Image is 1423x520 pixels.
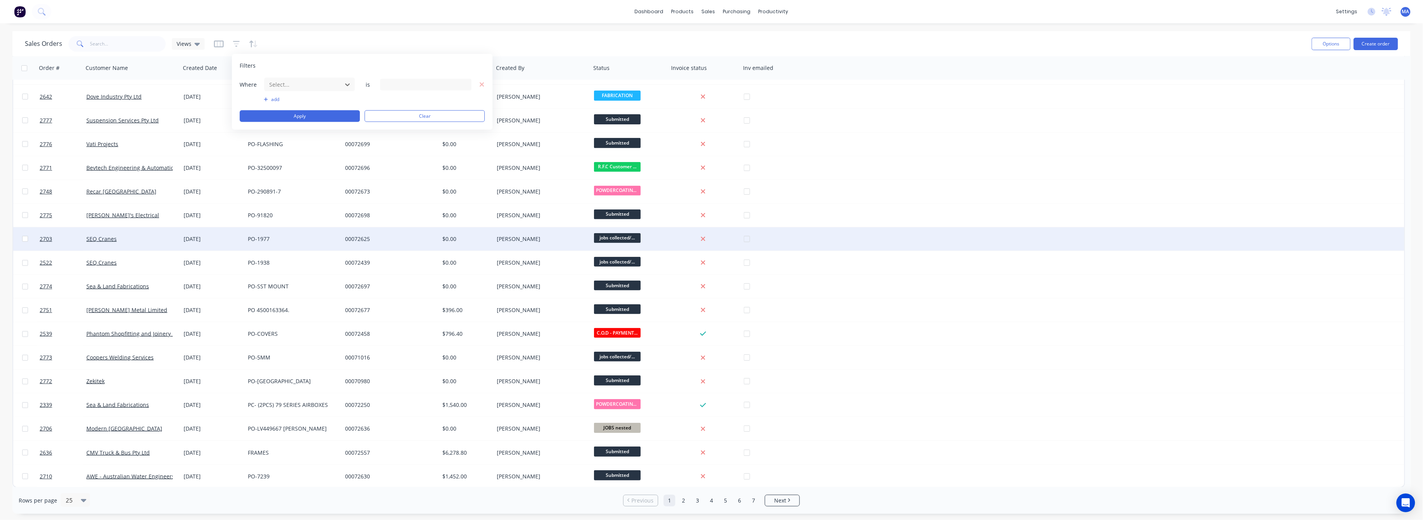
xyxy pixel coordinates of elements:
[442,306,488,314] div: $396.00
[594,447,641,456] span: Submitted
[345,140,431,148] div: 00072699
[496,64,524,72] div: Created By
[184,211,242,219] div: [DATE]
[442,235,488,243] div: $0.00
[720,495,731,506] a: Page 5
[86,64,128,72] div: Customer Name
[248,259,334,267] div: PO-1938
[594,423,641,433] span: JOBS nested
[594,186,641,195] span: POWDERCOATING/S...
[678,495,689,506] a: Page 2
[706,495,717,506] a: Page 4
[594,281,641,290] span: Submitted
[442,140,488,148] div: $0.00
[248,235,334,243] div: PO-1977
[594,328,641,338] span: C.O.D - PAYMENT...
[40,377,52,385] span: 2772
[593,64,610,72] div: Status
[40,275,86,298] a: 2774
[40,298,86,322] a: 2751
[594,470,641,480] span: Submitted
[40,401,52,409] span: 2339
[184,330,242,338] div: [DATE]
[184,117,242,124] div: [DATE]
[497,330,583,338] div: [PERSON_NAME]
[594,114,641,124] span: Submitted
[664,495,675,506] a: Page 1 is your current page
[594,91,641,100] span: FABRICATION
[184,449,242,457] div: [DATE]
[86,283,149,290] a: Sea & Land Fabrications
[497,306,583,314] div: [PERSON_NAME]
[39,64,60,72] div: Order #
[184,425,242,433] div: [DATE]
[497,354,583,361] div: [PERSON_NAME]
[40,211,52,219] span: 2775
[240,110,360,122] button: Apply
[442,259,488,267] div: $0.00
[345,188,431,195] div: 00072673
[40,204,86,227] a: 2775
[734,495,745,506] a: Page 6
[86,211,159,219] a: [PERSON_NAME]'s Electrical
[497,425,583,433] div: [PERSON_NAME]
[442,211,488,219] div: $0.00
[184,354,242,361] div: [DATE]
[345,235,431,243] div: 00072625
[698,6,719,17] div: sales
[248,354,334,361] div: PO-5MM
[19,497,57,504] span: Rows per page
[40,259,52,267] span: 2522
[184,235,242,243] div: [DATE]
[1312,38,1351,50] button: Options
[743,64,773,72] div: Inv emailed
[497,188,583,195] div: [PERSON_NAME]
[40,306,52,314] span: 2751
[86,259,117,266] a: SEQ Cranes
[184,401,242,409] div: [DATE]
[184,306,242,314] div: [DATE]
[594,375,641,385] span: Submitted
[248,283,334,290] div: PO-SST MOUNT
[248,377,334,385] div: PO-[GEOGRAPHIC_DATA]
[86,235,117,243] a: SEQ Cranes
[497,377,583,385] div: [PERSON_NAME]
[442,425,488,433] div: $0.00
[248,211,334,219] div: PO-91820
[40,93,52,101] span: 2642
[497,283,583,290] div: [PERSON_NAME]
[248,425,334,433] div: PO-LV449667 [PERSON_NAME]
[748,495,759,506] a: Page 7
[184,93,242,101] div: [DATE]
[40,449,52,457] span: 2636
[1332,6,1362,17] div: settings
[40,251,86,274] a: 2522
[86,401,149,408] a: Sea & Land Fabrications
[183,64,217,72] div: Created Date
[442,283,488,290] div: $0.00
[442,354,488,361] div: $0.00
[184,283,242,290] div: [DATE]
[40,354,52,361] span: 2773
[86,449,150,456] a: CMV Truck & Bus Pty Ltd
[345,306,431,314] div: 00072677
[594,162,641,172] span: R.F.C Customer ...
[594,138,641,148] span: Submitted
[86,93,142,100] a: Dove Industry Pty Ltd
[345,211,431,219] div: 00072698
[248,449,334,457] div: FRAMES
[25,40,62,47] h1: Sales Orders
[40,465,86,488] a: 2710
[624,497,658,504] a: Previous page
[40,473,52,480] span: 2710
[86,306,167,314] a: [PERSON_NAME] Metal Limited
[40,322,86,346] a: 2539
[345,425,431,433] div: 00072636
[240,62,256,70] span: Filters
[442,188,488,195] div: $0.00
[40,370,86,393] a: 2772
[497,117,583,124] div: [PERSON_NAME]
[40,133,86,156] a: 2776
[497,235,583,243] div: [PERSON_NAME]
[442,164,488,172] div: $0.00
